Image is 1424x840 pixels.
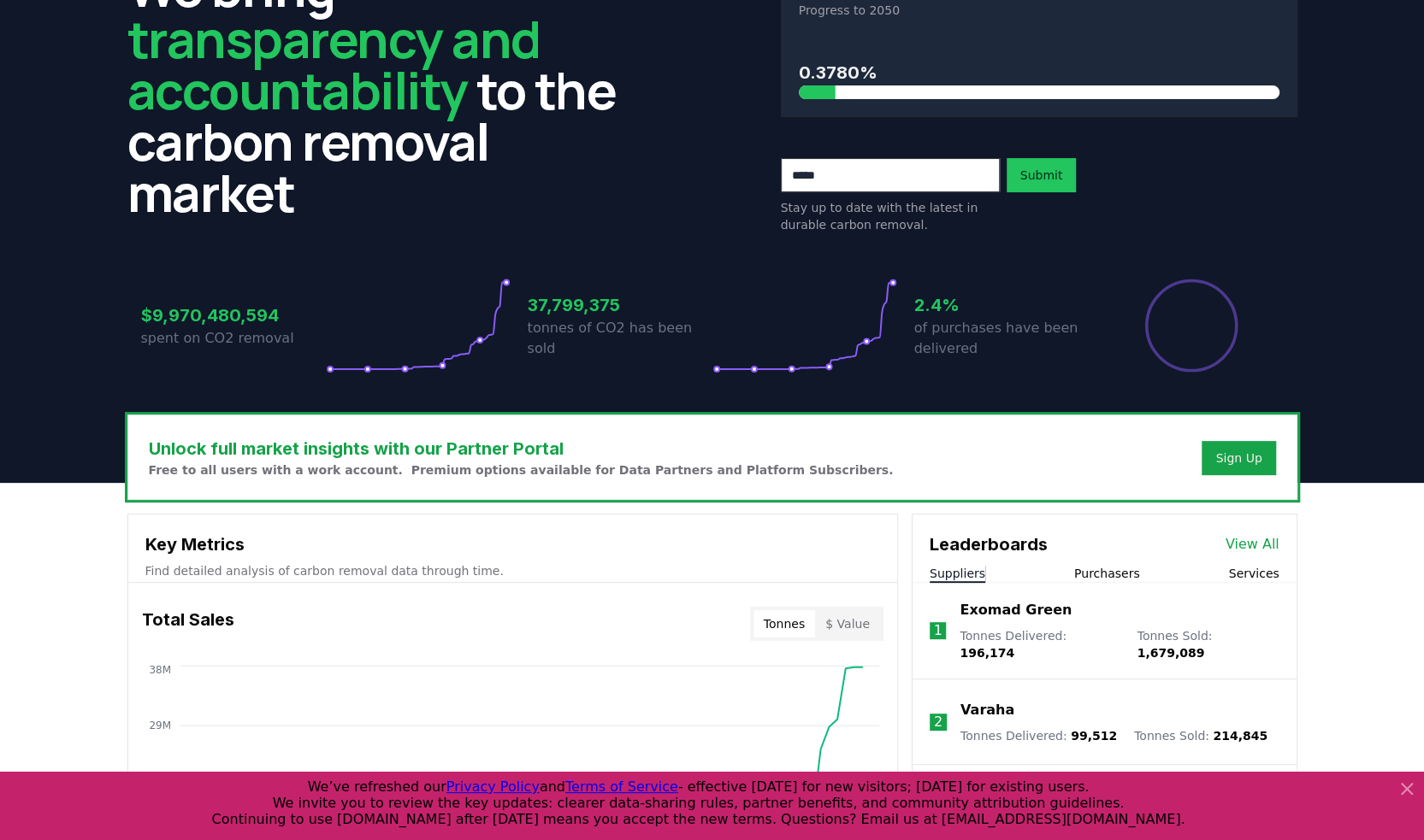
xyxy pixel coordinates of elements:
span: 99,512 [1071,729,1117,743]
p: Tonnes Delivered : [960,627,1120,661]
p: Stay up to date with the latest in durable carbon removal. [781,199,1000,233]
tspan: 29M [149,720,171,731]
button: Suppliers [930,565,985,582]
button: Submit [1007,158,1077,192]
p: 2 [934,712,942,732]
p: tonnes of CO2 has been sold [528,318,712,359]
button: Sign Up [1202,441,1275,475]
h3: 2.4% [914,292,1099,318]
p: Find detailed analysis of carbon removal data through time. [145,562,880,579]
p: Tonnes Sold : [1134,727,1267,744]
p: Tonnes Sold : [1137,627,1279,661]
a: View All [1226,534,1279,555]
div: Percentage of sales delivered [1143,278,1239,373]
h3: Key Metrics [145,532,880,557]
button: Tonnes [753,610,815,637]
p: of purchases have been delivered [914,318,1099,359]
p: spent on CO2 removal [141,328,326,349]
a: Sign Up [1215,449,1262,467]
h3: $9,970,480,594 [141,303,326,328]
h3: 0.3780% [799,60,1279,85]
button: $ Value [815,610,880,637]
span: 196,174 [960,646,1014,660]
p: Progress to 2050 [799,2,1279,19]
p: Tonnes Delivered : [960,727,1117,744]
p: 1 [933,620,942,641]
span: 1,679,089 [1137,646,1204,660]
h3: Unlock full market insights with our Partner Portal [149,436,894,461]
span: transparency and accountability [127,3,541,125]
h3: Leaderboards [930,532,1048,557]
a: Exomad Green [960,600,1072,620]
button: Purchasers [1074,565,1140,582]
p: Free to all users with a work account. Premium options available for Data Partners and Platform S... [149,461,894,479]
button: Services [1228,565,1279,582]
h3: Total Sales [142,607,234,641]
span: 214,845 [1213,729,1267,743]
a: Varaha [960,700,1014,720]
tspan: 38M [149,663,171,675]
h3: 37,799,375 [528,292,712,318]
